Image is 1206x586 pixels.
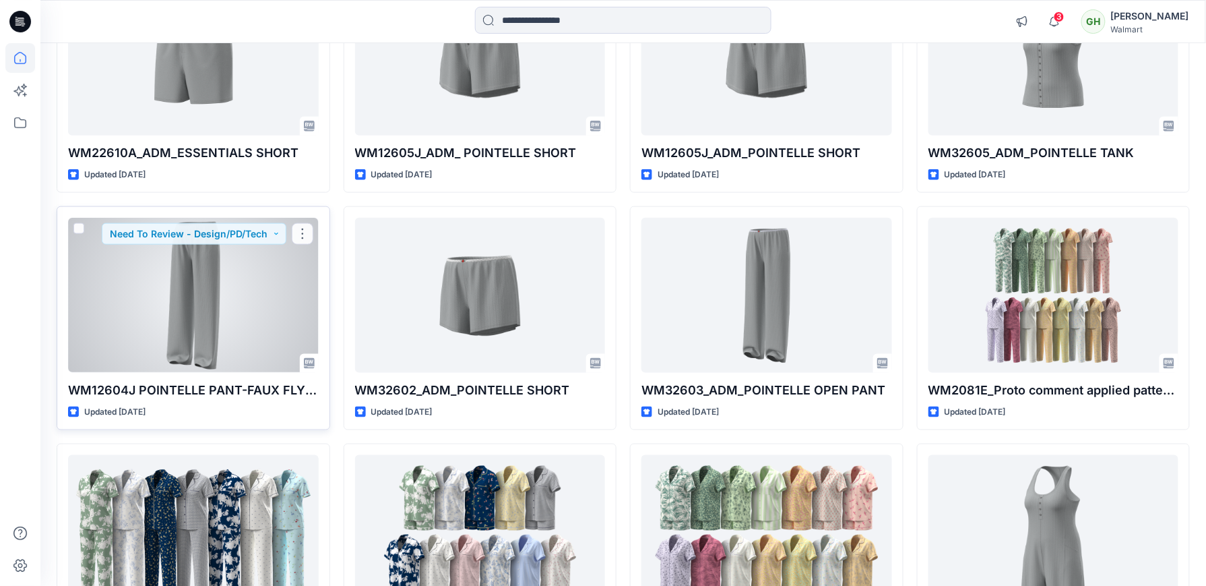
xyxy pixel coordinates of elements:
[68,144,319,163] p: WM22610A_ADM_ESSENTIALS SHORT
[371,168,433,182] p: Updated [DATE]
[928,144,1179,163] p: WM32605_ADM_POINTELLE TANK
[945,168,1006,182] p: Updated [DATE]
[658,405,719,419] p: Updated [DATE]
[658,168,719,182] p: Updated [DATE]
[1111,24,1189,34] div: Walmart
[355,381,606,400] p: WM32602_ADM_POINTELLE SHORT
[945,405,1006,419] p: Updated [DATE]
[641,381,892,400] p: WM32603_ADM_POINTELLE OPEN PANT
[1054,11,1065,22] span: 3
[371,405,433,419] p: Updated [DATE]
[641,144,892,163] p: WM12605J_ADM_POINTELLE SHORT
[68,381,319,400] p: WM12604J POINTELLE PANT-FAUX FLY & BUTTONS + PICOT
[68,218,319,372] a: WM12604J POINTELLE PANT-FAUX FLY & BUTTONS + PICOT
[928,218,1179,372] a: WM2081E_Proto comment applied pattern_COLORWAY
[84,168,146,182] p: Updated [DATE]
[1111,8,1189,24] div: [PERSON_NAME]
[1081,9,1106,34] div: GH
[928,381,1179,400] p: WM2081E_Proto comment applied pattern_COLORWAY
[641,218,892,372] a: WM32603_ADM_POINTELLE OPEN PANT
[355,144,606,163] p: WM12605J_ADM_ POINTELLE SHORT
[355,218,606,372] a: WM32602_ADM_POINTELLE SHORT
[84,405,146,419] p: Updated [DATE]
